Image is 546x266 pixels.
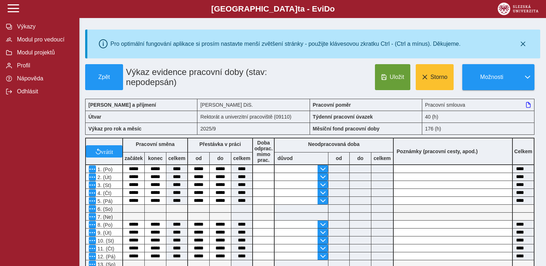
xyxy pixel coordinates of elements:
b: celkem [166,155,187,161]
b: Pracovní směna [136,141,174,147]
button: Menu [89,213,96,220]
b: Pracovní poměr [313,102,351,108]
span: Modul projektů [15,49,73,56]
button: Menu [89,221,96,228]
span: 8. (Po) [96,222,113,228]
span: 9. (Út) [96,230,112,236]
button: Zpět [85,64,123,90]
span: Nápověda [15,75,73,82]
img: logo_web_su.png [498,3,538,15]
div: 2025/9 [197,123,310,135]
span: 5. (Pá) [96,198,113,204]
div: Pro optimální fungování aplikace si prosím nastavte menší zvětšení stránky - použijte klávesovou ... [110,41,460,47]
b: do [350,155,371,161]
b: začátek [123,155,144,161]
button: Možnosti [462,64,521,90]
b: Celkem [514,148,532,154]
span: vrátit [101,148,113,154]
span: D [324,4,330,13]
b: Přestávka v práci [199,141,241,147]
span: Storno [431,74,447,80]
div: Rektorát a univerzitní pracoviště (09110) [197,111,310,123]
button: Menu [89,245,96,252]
b: Poznámky (pracovní cesty, apod.) [394,148,481,154]
span: 4. (Čt) [96,190,112,196]
b: Útvar [88,114,101,120]
button: Menu [89,253,96,260]
b: Doba odprac. mimo prac. [254,140,273,163]
div: 176 (h) [422,123,534,135]
b: celkem [231,155,252,161]
button: Menu [89,237,96,244]
b: Výkaz pro rok a měsíc [88,126,141,132]
span: 3. (St) [96,182,111,188]
span: Výkazy [15,23,73,30]
span: o [330,4,335,13]
span: Profil [15,62,73,69]
span: 10. (St) [96,238,114,244]
b: do [210,155,231,161]
b: Neodpracovaná doba [308,141,359,147]
b: [PERSON_NAME] a příjmení [88,102,156,108]
span: 11. (Čt) [96,246,114,252]
button: Menu [89,165,96,173]
b: od [328,155,349,161]
button: vrátit [86,145,122,158]
span: Uložit [390,74,404,80]
button: Menu [89,205,96,212]
b: důvod [278,155,293,161]
span: 7. (Ne) [96,214,113,220]
b: Měsíční fond pracovní doby [313,126,380,132]
h1: Výkaz evidence pracovní doby (stav: nepodepsán) [123,64,275,90]
div: 40 (h) [422,111,534,123]
span: 2. (Út) [96,174,112,180]
div: Pracovní smlouva [422,99,534,111]
button: Menu [89,181,96,189]
div: [PERSON_NAME] DiS. [197,99,310,111]
b: celkem [371,155,393,161]
span: Odhlásit [15,88,73,95]
button: Menu [89,189,96,196]
button: Uložit [375,64,410,90]
span: 1. (Po) [96,167,113,172]
span: Modul pro vedoucí [15,36,73,43]
b: [GEOGRAPHIC_DATA] a - Evi [22,4,524,14]
span: Zpět [88,74,120,80]
b: od [188,155,209,161]
span: 12. (Pá) [96,254,115,260]
span: t [297,4,300,13]
span: 6. (So) [96,206,113,212]
button: Menu [89,197,96,204]
button: Menu [89,229,96,236]
button: Storno [416,64,454,90]
b: konec [145,155,166,161]
button: Menu [89,173,96,181]
b: Týdenní pracovní úvazek [313,114,373,120]
span: Možnosti [468,74,515,80]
